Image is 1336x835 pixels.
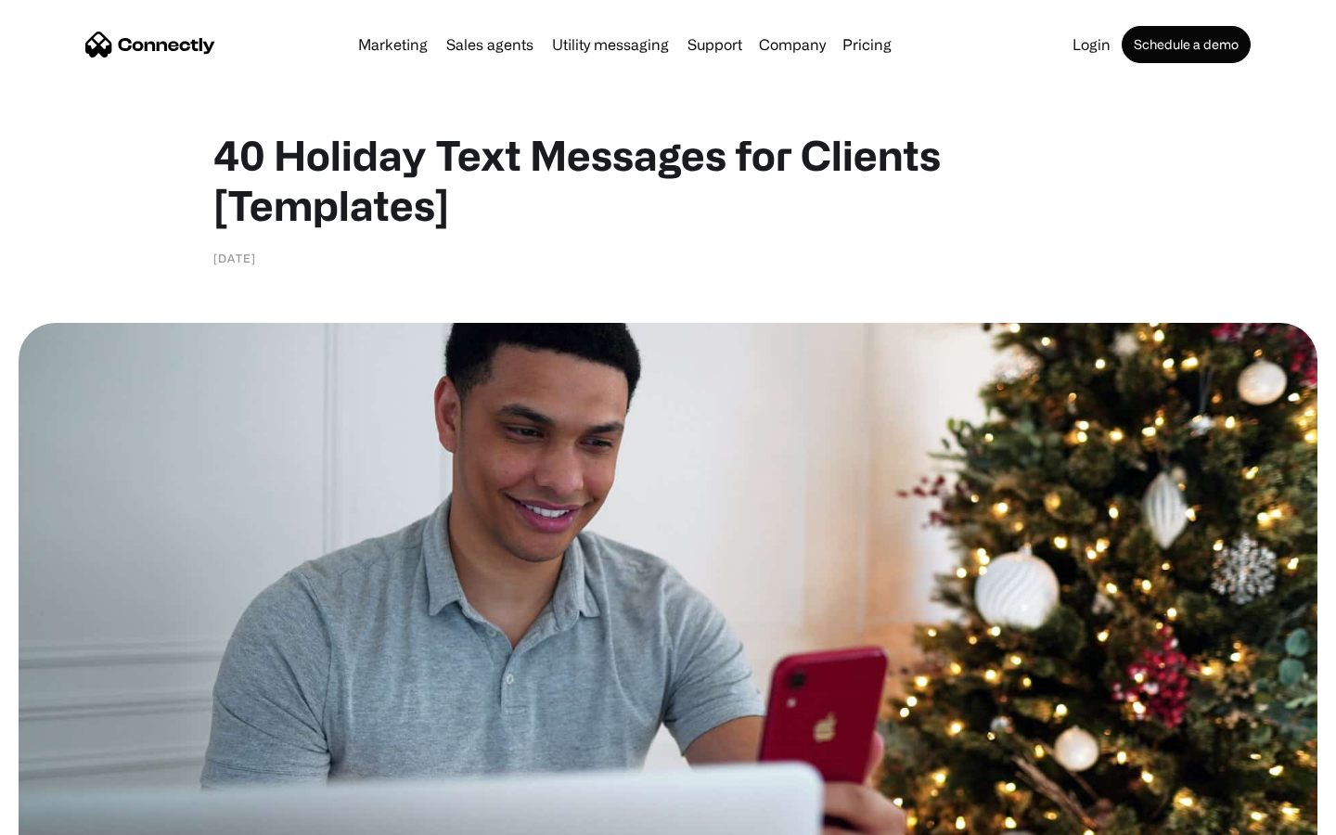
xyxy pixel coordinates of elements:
a: Utility messaging [545,37,676,52]
a: Schedule a demo [1122,26,1251,63]
h1: 40 Holiday Text Messages for Clients [Templates] [213,130,1123,230]
div: [DATE] [213,249,256,267]
a: Login [1065,37,1118,52]
a: Support [680,37,750,52]
a: Marketing [351,37,435,52]
ul: Language list [37,803,111,829]
a: Pricing [835,37,899,52]
a: Sales agents [439,37,541,52]
div: Company [759,32,826,58]
aside: Language selected: English [19,803,111,829]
